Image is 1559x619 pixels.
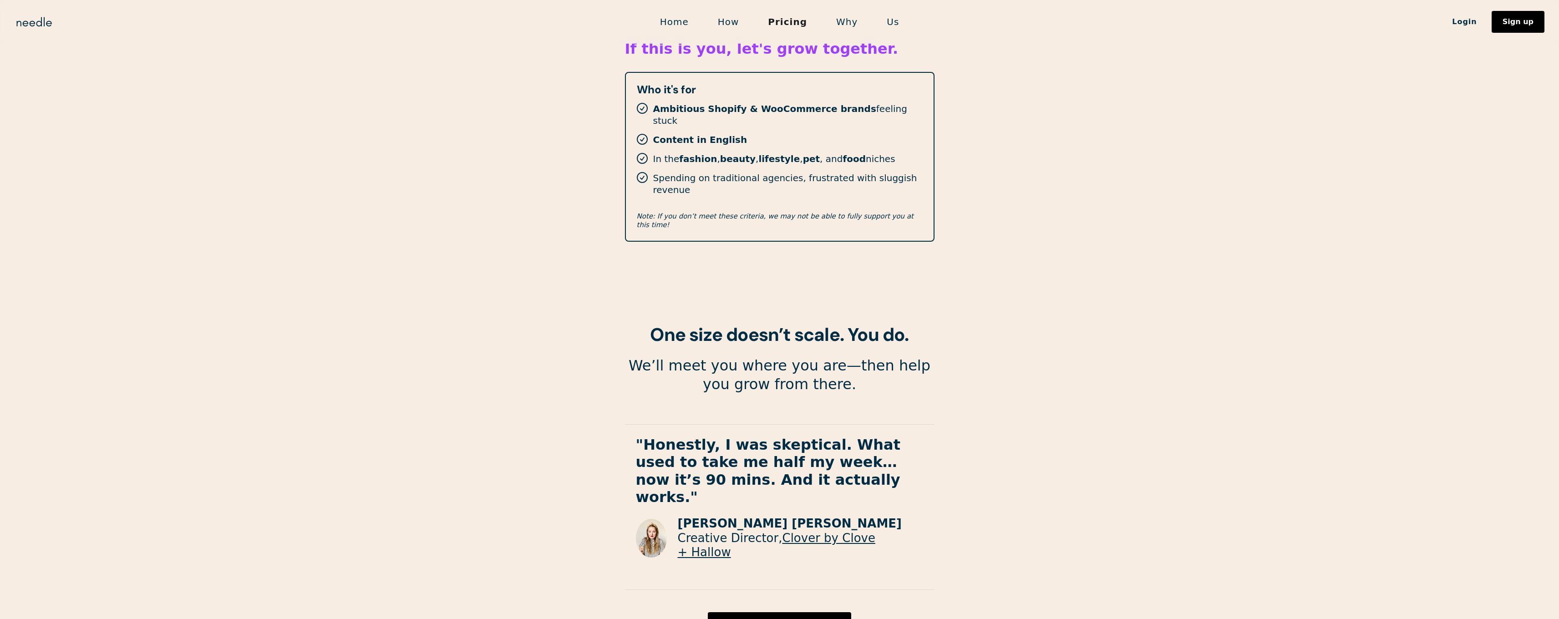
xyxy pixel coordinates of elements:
p: [PERSON_NAME] [PERSON_NAME] [678,517,924,531]
a: Login [1437,14,1492,30]
strong: lifestyle [758,153,800,164]
p: Creative Director, [678,531,924,559]
a: Why [822,12,872,31]
a: How [703,12,754,31]
p: We’ll meet you where you are—then help you grow from there. [625,356,934,394]
strong: pet [803,153,820,164]
a: Us [872,12,914,31]
strong: fashion [679,153,717,164]
h2: Who it's for [637,84,923,96]
strong: beauty [720,153,756,164]
p: In the , , , , and niches [653,153,895,165]
div: Sign up [1503,18,1534,25]
a: Pricing [753,12,822,31]
strong: "Honestly, I was skeptical. What used to take me half my week… now it’s 90 mins. And it actually ... [636,436,900,506]
a: Sign up [1492,11,1544,33]
h2: One size doesn’t scale. You do. [625,324,934,345]
strong: food [843,153,866,164]
p: Spending on traditional agencies, frustrated with sluggish revenue [653,172,923,196]
em: Note: If you don’t meet these criteria, we may not be able to fully support you at this time! [637,212,914,229]
a: Clover by Clove + Hallow [678,531,875,559]
p: feeling stuck [653,103,923,127]
strong: If this is you, let's grow together. [625,40,899,57]
a: Home [645,12,703,31]
strong: Ambitious Shopify & WooCommerce brands [653,103,876,114]
strong: Content in English [653,134,747,145]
